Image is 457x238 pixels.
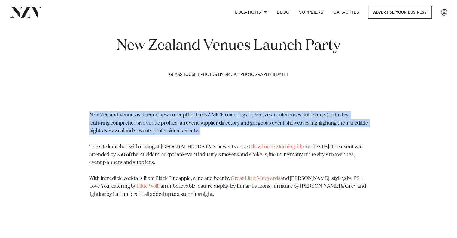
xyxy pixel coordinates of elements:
h4: [DATE] [89,67,368,92]
a: Glasshouse [169,73,197,77]
a: Little Wolf [136,184,158,189]
a: SUPPLIERS [294,6,328,19]
h1: New Zealand Venues Launch Party [89,36,368,55]
mark: | [273,73,274,77]
a: Great Little Vineyards [231,176,280,181]
a: Glasshouse Morningside [249,144,304,150]
p: New Zealand Venues is a brand new concept for the NZ MICE (meetings, incentives, conferences and ... [89,111,368,199]
a: Capacities [328,6,364,19]
a: BLOG [272,6,294,19]
a: Locations [230,6,272,19]
img: nzv-logo.png [10,7,42,17]
a: photos by Smoke Photography [200,73,272,77]
mark: | [198,73,199,77]
a: Advertise your business [368,6,432,19]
